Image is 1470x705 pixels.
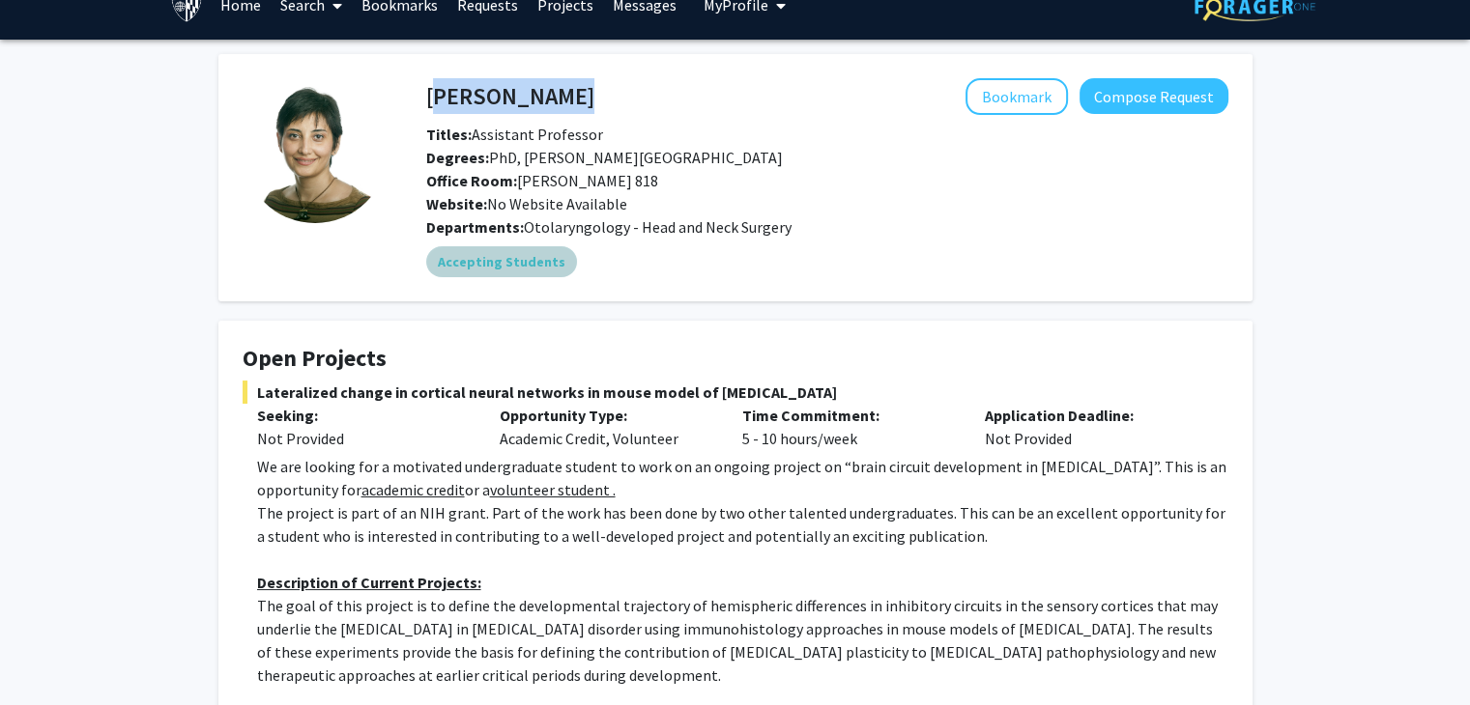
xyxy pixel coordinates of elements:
[426,148,489,167] b: Degrees:
[970,404,1213,450] div: Not Provided
[257,427,471,450] div: Not Provided
[426,171,658,190] span: [PERSON_NAME] 818
[243,381,1228,404] span: Lateralized change in cortical neural networks in mouse model of [MEDICAL_DATA]
[485,404,728,450] div: Academic Credit, Volunteer
[257,594,1228,687] p: The goal of this project is to define the developmental trajectory of hemispheric differences in ...
[524,217,792,237] span: Otolaryngology - Head and Neck Surgery
[426,78,594,114] h4: [PERSON_NAME]
[426,194,487,213] b: Website:
[361,480,465,499] u: academic credit
[14,618,82,691] iframe: Chat
[1080,78,1228,114] button: Compose Request to Tara Deemyad
[243,345,1228,373] h4: Open Projects
[742,404,956,427] p: Time Commitment:
[728,404,970,450] div: 5 - 10 hours/week
[243,78,388,223] img: Profile Picture
[257,404,471,427] p: Seeking:
[426,246,577,277] mat-chip: Accepting Students
[426,217,524,237] b: Departments:
[426,194,627,213] span: No Website Available
[257,573,481,592] u: Description of Current Projects:
[490,480,616,499] u: volunteer student .
[966,78,1068,115] button: Add Tara Deemyad to Bookmarks
[257,455,1228,501] p: We are looking for a motivated undergraduate student to work on an ongoing project on “brain circ...
[257,501,1228,548] p: The project is part of an NIH grant. Part of the work has been done by two other talented undergr...
[426,171,517,190] b: Office Room:
[426,148,783,167] span: PhD, [PERSON_NAME][GEOGRAPHIC_DATA]
[500,404,713,427] p: Opportunity Type:
[426,125,472,144] b: Titles:
[985,404,1198,427] p: Application Deadline:
[426,125,603,144] span: Assistant Professor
